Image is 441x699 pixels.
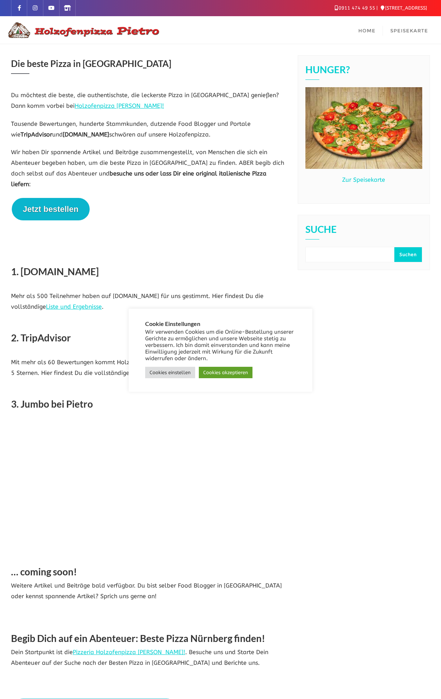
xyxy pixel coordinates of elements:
a: [STREET_ADDRESS] [381,5,427,11]
h2: … coming soon! [11,565,287,581]
h2: 3. Jumbo bei Pietro [11,397,287,413]
p: Du möchtest die beste, die authentischste, die leckerste Pizza in [GEOGRAPHIC_DATA] genießen? Dan... [11,90,287,111]
a: Cookies einstellen [145,367,195,378]
p: Wir haben Dir spannende Artikel und Beiträge zusammengestellt, von Menschen die sich ein Abenteue... [11,147,287,189]
h2: 2. TripAdvisor [11,331,287,347]
button: Suchen [394,247,422,262]
b: [DOMAIN_NAME] [63,131,109,138]
span: Home [358,28,376,33]
p: Weitere Artikel und Beiträge bald verfügbar. Du bist selber Food Blogger in [GEOGRAPHIC_DATA] ode... [11,581,287,602]
h2: Begib Dich auf ein Abenteuer: Beste Pizza Nürnberg finden! [11,631,287,647]
a: 0911 474 49 55 [335,5,375,11]
p: Mehr als 500 Teilnehmer haben auf [DOMAIN_NAME] für uns gestimmt. Hier findest Du die vollständige . [11,291,287,312]
h2: Suche [305,224,422,239]
a: Home [351,16,383,44]
a: Cookies akzeptieren [199,367,252,378]
b: besuche uns oder lass Dir eine original italienische Pizza liefern [11,170,266,188]
h3: Die beste Pizza in [GEOGRAPHIC_DATA] [11,55,287,74]
h2: Hunger? [305,65,422,80]
p: Mit mehr als 60 Bewertungen kommt Holzofenpizza [PERSON_NAME] auf TripAdvisor auf 4,5 von 5 Stern... [11,357,287,379]
a: Holzofenpizza [PERSON_NAME]! [75,102,164,109]
p: Dein Startpunkt ist die . Besuche uns und Starte Dein Abenteuer auf der Suche nach der Besten Piz... [11,647,287,668]
a: Zur Speisekarte [342,176,385,183]
a: Pizzeria Holzofenpizza [PERSON_NAME]! [73,649,185,656]
p: Tausende Bewertungen, hunderte Stammkunden, dutzende Food Blogger und Portale wie und schwören au... [11,119,287,140]
img: Logo [6,21,160,39]
h5: Cookie Einstellungen [145,320,296,327]
a: Speisekarte [383,16,435,44]
div: Wir verwenden Cookies um die Online-Bestellung unserer Gerichte zu ermöglichen und unsere Webseit... [145,329,296,362]
span: Speisekarte [390,28,428,33]
button: Jetzt bestellen [12,198,90,220]
b: TripAdvisor [21,131,52,138]
h2: 1. [DOMAIN_NAME] [11,265,287,281]
iframe: YouTube video player [11,423,217,539]
a: Liste und Ergebnisse [46,303,102,310]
